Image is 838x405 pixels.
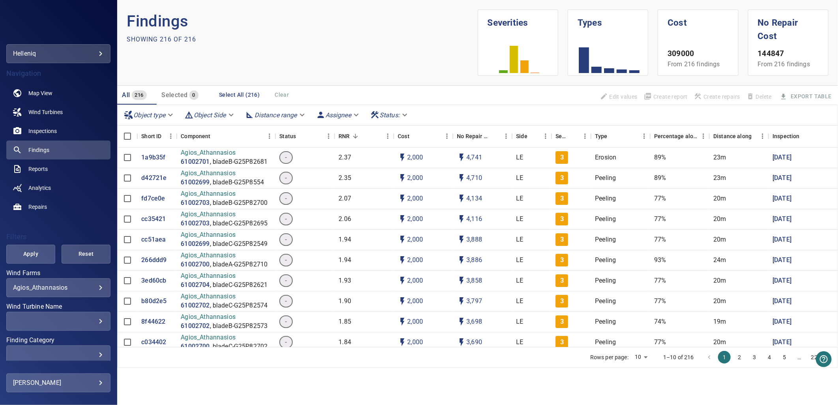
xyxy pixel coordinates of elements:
div: helleniq [13,47,104,60]
p: 2.35 [339,174,351,183]
span: - [280,215,292,224]
p: 4,116 [466,215,482,224]
div: Projected additional costs incurred by waiting 1 year to repair. This is a function of possible i... [457,125,489,147]
p: Peeling [595,215,616,224]
a: [DATE] [773,194,791,203]
a: b80d2e5 [141,297,166,306]
p: , bladeC-G25P82621 [210,281,268,290]
a: 61002699 [181,178,209,187]
p: 1.94 [339,256,351,265]
svg: Auto impact [457,214,466,224]
p: , bladeC-G25P82549 [210,240,268,249]
a: 3ed60cb [141,276,166,285]
a: d42721e [141,174,166,183]
p: 20m [713,297,726,306]
p: 77% [654,276,666,285]
p: 1.90 [339,297,351,306]
p: Peeling [595,297,616,306]
p: 3 [560,297,564,306]
span: Findings [28,146,49,154]
div: helleniq [6,44,110,63]
svg: Auto impact [457,235,466,244]
svg: Auto cost [398,194,407,203]
div: Wind Farms [6,278,110,297]
p: LE [516,174,523,183]
a: [DATE] [773,174,791,183]
div: Type [595,125,608,147]
p: Peeling [595,194,616,203]
em: Object Side [194,111,226,119]
svg: Auto cost [398,255,407,265]
p: 2,000 [407,317,423,326]
p: LE [516,276,523,285]
p: Peeling [595,317,616,326]
p: Agios_Athannasios [181,292,267,301]
p: LE [516,215,523,224]
a: [DATE] [773,276,791,285]
p: LE [516,194,523,203]
p: 144847 [758,48,819,60]
p: 77% [654,338,666,347]
em: Status : [380,111,400,119]
button: Reset [62,245,110,264]
p: LE [516,297,523,306]
h1: Cost [668,10,728,30]
p: cc51aea [141,235,166,244]
a: [DATE] [773,338,791,347]
p: 2,000 [407,338,423,347]
p: 3,690 [466,338,482,347]
p: 3 [560,338,564,347]
button: Sort [568,131,579,142]
button: Sort [211,131,222,142]
p: 61002702 [181,301,209,310]
p: 61002703 [181,199,209,208]
em: Distance range [254,111,297,119]
p: 19m [713,317,726,326]
p: , bladeB-G25P82681 [210,157,268,167]
svg: Auto cost [398,173,407,183]
svg: Auto cost [398,153,407,162]
h1: No Repair Cost [758,10,819,43]
span: Selected [161,91,187,99]
p: , bladeB-G25P8554 [210,178,264,187]
a: 61002700 [181,342,209,351]
span: From 216 findings [758,60,810,68]
p: , bladeB-G25P82700 [210,199,268,208]
p: 61002699 [181,240,209,249]
p: 20m [713,276,726,285]
p: 309000 [668,48,728,60]
div: Object type [121,108,178,122]
p: 2,000 [407,153,423,162]
div: Severity [556,125,568,147]
a: [DATE] [773,235,791,244]
p: 3 [560,235,564,244]
p: 4,710 [466,174,482,183]
span: - [280,317,292,326]
p: Agios_Athannasios [181,169,264,178]
a: windturbines noActive [6,103,110,122]
button: Sort [296,131,307,142]
p: 4,741 [466,153,482,162]
div: Side [512,125,552,147]
span: - [280,194,292,203]
div: Component [177,125,275,147]
p: LE [516,153,523,162]
em: Assignee [325,111,351,119]
p: 2,000 [407,174,423,183]
h4: Navigation [6,69,110,77]
p: Peeling [595,338,616,347]
svg: Auto impact [457,153,466,162]
p: 3,698 [466,317,482,326]
a: repairs noActive [6,197,110,216]
p: , bladeC-G25P82695 [210,219,268,228]
p: Agios_Athannasios [181,231,267,240]
div: Component [181,125,210,147]
p: Agios_Athannasios [181,148,267,157]
span: Reset [71,249,101,259]
svg: Auto impact [457,255,466,265]
p: Peeling [595,256,616,265]
button: Go to next page [823,351,836,364]
p: 1.93 [339,276,351,285]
